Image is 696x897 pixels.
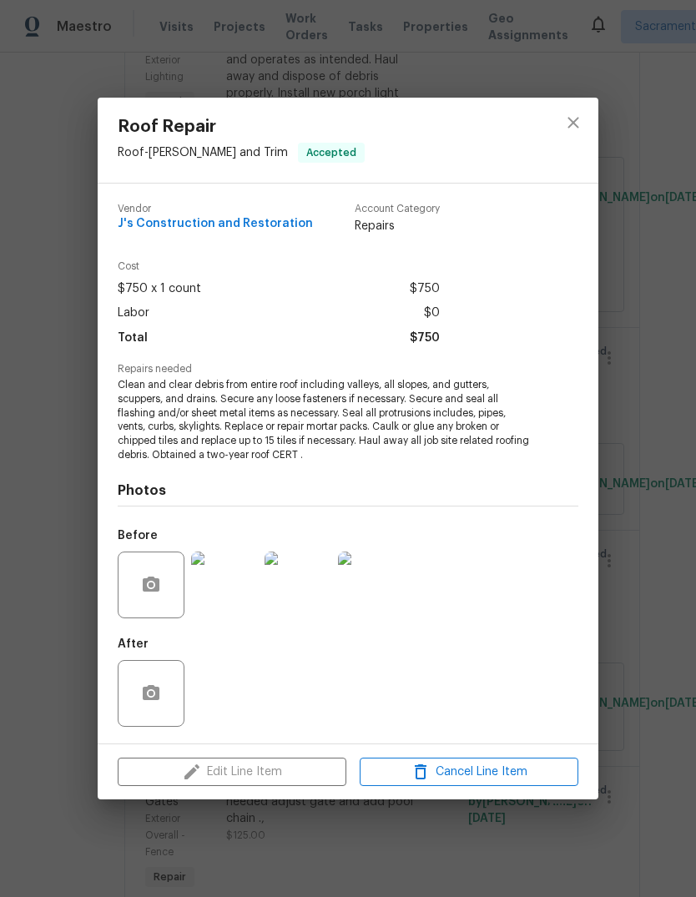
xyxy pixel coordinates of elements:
span: Roof Repair [118,118,365,136]
h5: Before [118,530,158,542]
span: $0 [424,301,440,325]
span: Cancel Line Item [365,762,573,783]
h4: Photos [118,482,578,499]
span: Vendor [118,204,313,214]
span: J's Construction and Restoration [118,218,313,230]
button: close [553,103,593,143]
span: $750 x 1 count [118,277,201,301]
span: Repairs needed [118,364,578,375]
span: Account Category [355,204,440,214]
span: Roof - [PERSON_NAME] and Trim [118,146,288,158]
button: Cancel Line Item [360,758,578,787]
span: Cost [118,261,440,272]
span: Accepted [300,144,363,161]
span: Repairs [355,218,440,234]
span: Total [118,326,148,350]
h5: After [118,638,149,650]
span: $750 [410,277,440,301]
span: $750 [410,326,440,350]
span: Labor [118,301,149,325]
span: Clean and clear debris from entire roof including valleys, all slopes, and gutters, scuppers, and... [118,378,532,462]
